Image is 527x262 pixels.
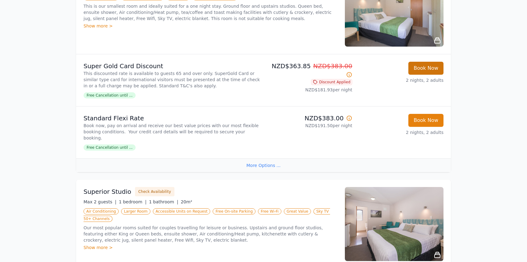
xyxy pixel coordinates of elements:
[181,199,192,204] span: 20m²
[84,225,337,243] p: Our most popular rooms suited for couples travelling for leisure or business. Upstairs and ground...
[153,208,210,214] span: Accessible Units on Request
[258,208,281,214] span: Free Wi-Fi
[84,144,136,151] span: Free Cancellation until ...
[84,199,116,204] span: Max 2 guests |
[84,62,261,70] p: Super Gold Card Discount
[266,123,352,129] p: NZD$191.50 per night
[84,208,119,214] span: Air Conditioning
[266,87,352,93] p: NZD$181.93 per night
[266,114,352,123] p: NZD$383.00
[84,187,131,196] h3: Superior Studio
[357,129,443,135] p: 2 nights, 2 adults
[84,114,261,123] p: Standard Flexi Rate
[84,70,261,89] p: This discounted rate is available to guests 65 and over only. SuperGold Card or similar type card...
[408,114,443,127] button: Book Now
[266,62,352,79] p: NZD$363.85
[119,199,147,204] span: 1 bedroom |
[213,208,255,214] span: Free On-site Parking
[84,123,261,141] p: Book now, pay on arrival and receive our best value prices with our most flexible booking conditi...
[84,92,136,98] span: Free Cancellation until ...
[84,23,337,29] div: Show more >
[84,244,337,251] div: Show more >
[76,158,451,172] div: More Options ...
[149,199,178,204] span: 1 bathroom |
[84,3,337,22] p: This is our smallest room and ideally suited for a one night stay. Ground floor and upstairs stud...
[121,208,150,214] span: Larger Room
[135,187,174,196] button: Check Availability
[311,79,352,85] span: Discount Applied
[313,62,352,70] span: NZD$383.00
[408,62,443,75] button: Book Now
[357,77,443,83] p: 2 nights, 2 adults
[284,208,311,214] span: Great Value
